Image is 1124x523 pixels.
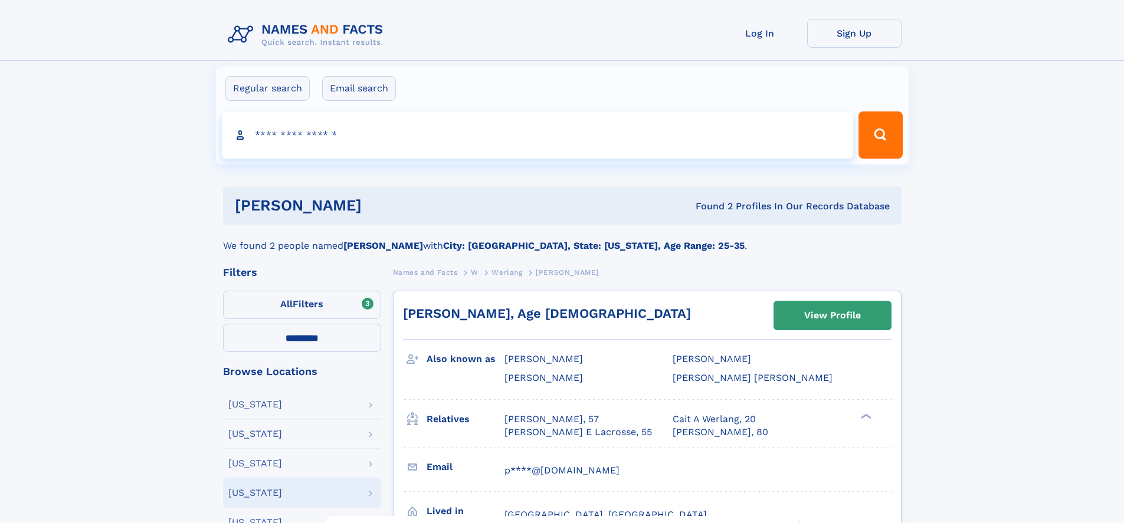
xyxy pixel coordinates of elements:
[427,457,504,477] h3: Email
[491,268,522,277] span: Werlang
[223,19,393,51] img: Logo Names and Facts
[491,265,522,279] a: Werlang
[858,111,902,159] button: Search Button
[228,459,282,468] div: [US_STATE]
[280,298,293,310] span: All
[322,76,396,101] label: Email search
[223,267,381,278] div: Filters
[858,412,872,420] div: ❯
[529,200,890,213] div: Found 2 Profiles In Our Records Database
[774,301,891,330] a: View Profile
[504,413,599,426] a: [PERSON_NAME], 57
[223,225,902,253] div: We found 2 people named with .
[673,413,756,426] a: Cait A Werlang, 20
[807,19,902,48] a: Sign Up
[713,19,807,48] a: Log In
[504,426,652,439] a: [PERSON_NAME] E Lacrosse, 55
[228,429,282,439] div: [US_STATE]
[223,291,381,319] label: Filters
[471,268,479,277] span: W
[235,198,529,213] h1: [PERSON_NAME]
[504,372,583,383] span: [PERSON_NAME]
[228,400,282,409] div: [US_STATE]
[443,240,745,251] b: City: [GEOGRAPHIC_DATA], State: [US_STATE], Age Range: 25-35
[504,509,707,520] span: [GEOGRAPHIC_DATA], [GEOGRAPHIC_DATA]
[427,409,504,429] h3: Relatives
[228,488,282,498] div: [US_STATE]
[222,111,854,159] input: search input
[427,349,504,369] h3: Also known as
[393,265,458,279] a: Names and Facts
[673,372,833,383] span: [PERSON_NAME] [PERSON_NAME]
[343,240,423,251] b: [PERSON_NAME]
[223,366,381,377] div: Browse Locations
[504,353,583,364] span: [PERSON_NAME]
[427,501,504,521] h3: Lived in
[536,268,599,277] span: [PERSON_NAME]
[471,265,479,279] a: W
[673,353,751,364] span: [PERSON_NAME]
[673,426,768,439] a: [PERSON_NAME], 80
[403,306,691,321] a: [PERSON_NAME], Age [DEMOGRAPHIC_DATA]
[225,76,310,101] label: Regular search
[804,302,861,329] div: View Profile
